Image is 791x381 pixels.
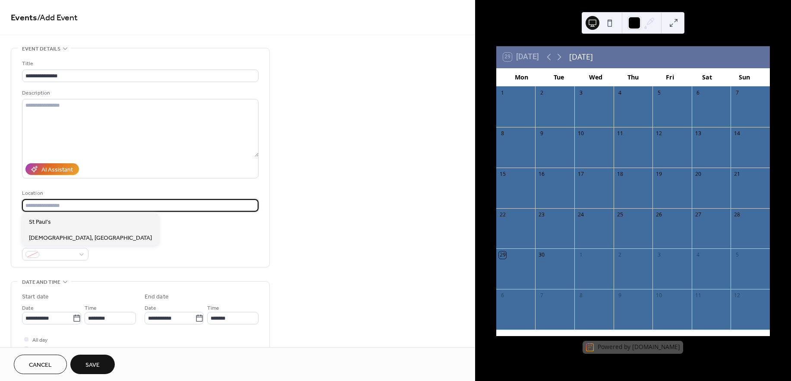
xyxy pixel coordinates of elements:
div: 5 [655,89,663,96]
div: 9 [538,130,545,137]
div: 2 [616,251,624,259]
div: 7 [538,292,545,299]
div: Title [22,59,257,68]
div: Sun [726,68,763,86]
div: 24 [577,211,585,218]
div: 30 [538,251,545,259]
div: Sat [689,68,726,86]
div: 16 [538,170,545,178]
div: 2 [538,89,545,96]
div: 13 [694,130,702,137]
div: 15 [499,170,506,178]
span: / Add Event [37,10,78,26]
div: Event color [22,238,87,247]
div: 14 [734,130,741,137]
span: Show date only [32,345,68,354]
div: 12 [655,130,663,137]
a: [DOMAIN_NAME] [632,343,680,351]
div: 8 [499,130,506,137]
span: [DEMOGRAPHIC_DATA], [GEOGRAPHIC_DATA] [29,234,152,243]
span: Date [22,304,34,313]
div: 27 [694,211,702,218]
div: 3 [577,89,585,96]
span: Time [85,304,97,313]
button: AI Assistant [25,163,79,175]
span: St Paul's [29,218,51,227]
div: 11 [616,130,624,137]
div: Start date [22,292,49,302]
div: 18 [616,170,624,178]
div: 10 [655,292,663,299]
div: 7 [734,89,741,96]
span: Cancel [29,361,52,370]
div: 20 [694,170,702,178]
div: Tue [540,68,577,86]
div: 4 [616,89,624,96]
span: Date and time [22,278,60,287]
div: 8 [577,292,585,299]
div: Thu [615,68,652,86]
div: 22 [499,211,506,218]
div: 11 [694,292,702,299]
button: Cancel [14,355,67,374]
div: Description [22,89,257,98]
div: Fri [652,68,689,86]
span: Time [207,304,219,313]
div: 26 [655,211,663,218]
div: 10 [577,130,585,137]
div: 29 [499,251,506,259]
div: 25 [616,211,624,218]
div: Powered by [598,343,680,351]
div: Wed [577,68,615,86]
span: Date [145,304,156,313]
span: Save [85,361,100,370]
div: 28 [734,211,741,218]
div: 9 [616,292,624,299]
button: Save [70,355,115,374]
div: 1 [499,89,506,96]
div: 6 [499,292,506,299]
div: End date [145,292,169,302]
div: AI Assistant [41,165,73,175]
div: [DATE] [569,51,593,63]
div: Location [22,189,257,198]
div: 4 [694,251,702,259]
div: 19 [655,170,663,178]
div: 6 [694,89,702,96]
div: 17 [577,170,585,178]
div: 3 [655,251,663,259]
div: 12 [734,292,741,299]
span: Event details [22,44,60,54]
div: 5 [734,251,741,259]
div: 1 [577,251,585,259]
span: All day [32,336,47,345]
div: Mon [503,68,540,86]
div: 23 [538,211,545,218]
a: Events [11,10,37,26]
div: 21 [734,170,741,178]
